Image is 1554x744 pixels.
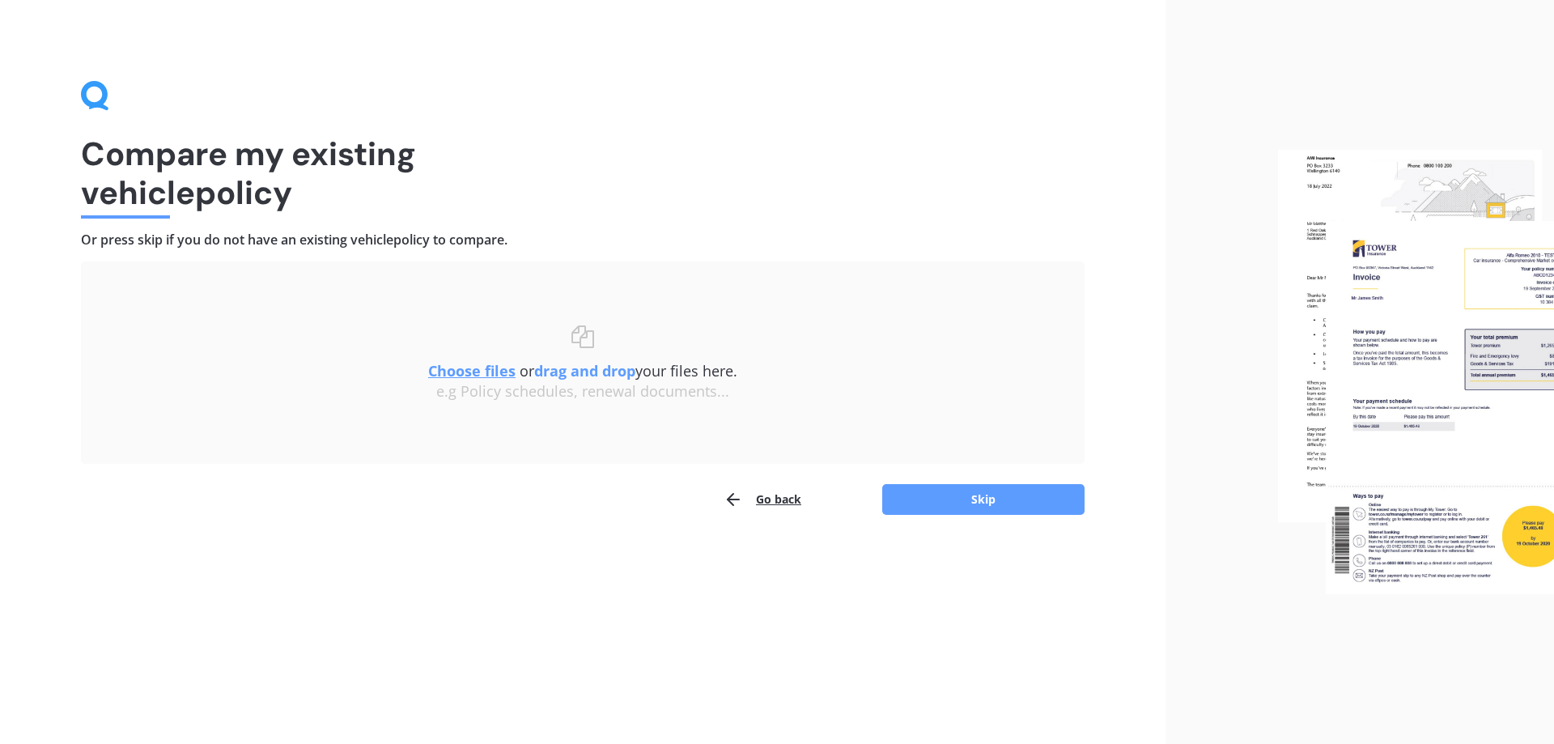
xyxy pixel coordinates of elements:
[81,232,1085,249] h4: Or press skip if you do not have an existing vehicle policy to compare.
[724,483,801,516] button: Go back
[882,484,1085,515] button: Skip
[1278,150,1554,595] img: files.webp
[534,361,635,381] b: drag and drop
[428,361,737,381] span: or your files here.
[113,383,1052,401] div: e.g Policy schedules, renewal documents...
[81,134,1085,212] h1: Compare my existing vehicle policy
[428,361,516,381] u: Choose files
